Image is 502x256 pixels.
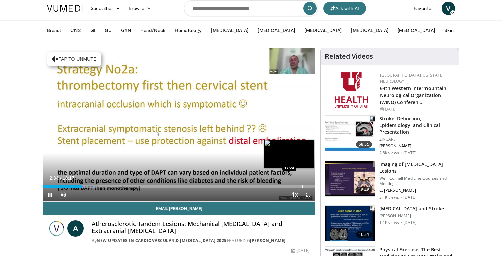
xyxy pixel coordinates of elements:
[86,24,99,37] button: GI
[403,150,417,156] p: [DATE]
[250,238,286,243] a: [PERSON_NAME]
[379,143,455,149] p: [PERSON_NAME]
[207,24,252,37] button: [MEDICAL_DATA]
[347,24,392,37] button: [MEDICAL_DATA]
[400,150,402,156] div: ·
[394,24,439,37] button: [MEDICAL_DATA]
[410,2,438,15] a: Favorites
[43,185,315,188] div: Progress Bar
[288,188,302,201] button: Playback Rate
[43,24,65,37] button: Breast
[379,195,399,200] p: 3.1K views
[325,206,375,241] img: eeedb5a8-7980-42e1-accb-c308315b3916.150x105_q85_crop-smart_upscale.jpg
[92,220,309,235] h4: Atherosclerotic Tandem Lesions: Mechanical [MEDICAL_DATA] and Extracranial [MEDICAL_DATA]
[356,231,372,238] span: 16:31
[335,72,368,108] img: f6362829-b0a3-407d-a044-59546adfd345.png.150x105_q85_autocrop_double_scale_upscale_version-0.2.png
[97,238,227,243] a: New Updates in Cardiovascular & [MEDICAL_DATA] 2025
[124,2,155,15] a: Browse
[43,188,57,201] button: Pause
[264,140,314,168] img: image.jpeg
[356,141,372,148] span: 58:55
[379,161,455,174] h3: Imaging of [MEDICAL_DATA] Lesions
[379,115,455,135] h3: Stroke: Definition, Epidemiology, and Clinical Presentation
[47,5,83,12] img: VuMedi Logo
[325,52,373,60] h4: Related Videos
[171,24,206,37] button: Hematology
[403,195,417,200] p: [DATE]
[325,161,375,196] img: c270ba5c-5963-4257-90a5-369501f36110.150x105_q85_crop-smart_upscale.jpg
[254,24,299,37] button: [MEDICAL_DATA]
[379,220,399,225] p: 1.1K views
[323,2,366,15] button: Ask with AI
[300,24,346,37] button: [MEDICAL_DATA]
[442,2,455,15] a: V
[379,176,455,186] p: Weill Cornell Medicine Courses and Meetings
[291,248,309,254] div: [DATE]
[379,150,399,156] p: 2.8K views
[43,48,315,202] video-js: Video Player
[63,175,74,181] span: 18:17
[379,188,455,193] p: C. [PERSON_NAME]
[325,116,375,151] img: 26d5732c-95f1-4678-895e-01ffe56ce748.150x105_q85_crop-smart_upscale.jpg
[302,188,315,201] button: Fullscreen
[67,220,84,237] a: A
[325,115,455,156] a: 58:55 Stroke: Definition, Epidemiology, and Clinical Presentation ZINCARE [PERSON_NAME] 2.8K view...
[49,220,65,237] img: New Updates in Cardiovascular & Interventional Radiology 2025
[136,24,169,37] button: Head/Neck
[184,0,318,16] input: Search topics, interventions
[325,205,455,241] a: 16:31 [MEDICAL_DATA] and Stroke [PERSON_NAME] 1.1K views · [DATE]
[380,106,453,112] div: [DATE]
[380,85,447,105] a: 64th Western Intermountain Neurological Organization (WINO) Conferen…
[379,137,455,142] p: ZINCARE
[66,24,85,37] button: CNS
[92,238,309,244] div: By FEATURING
[379,205,444,212] h3: [MEDICAL_DATA] and Stroke
[87,2,124,15] a: Specialties
[57,188,70,201] button: Unmute
[379,213,444,219] p: [PERSON_NAME]
[43,202,315,215] a: Email [PERSON_NAME]
[400,195,402,200] div: ·
[400,220,402,225] div: ·
[60,175,61,181] span: /
[117,24,135,37] button: GYN
[325,161,455,200] a: 18:48 Imaging of [MEDICAL_DATA] Lesions Weill Cornell Medicine Courses and Meetings C. [PERSON_NA...
[49,175,58,181] span: 2:34
[440,24,457,37] button: Skin
[47,52,101,66] button: Tap to unmute
[356,187,372,194] span: 18:48
[380,72,444,84] a: [GEOGRAPHIC_DATA][US_STATE] Neurology
[403,220,417,225] p: [DATE]
[101,24,116,37] button: GU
